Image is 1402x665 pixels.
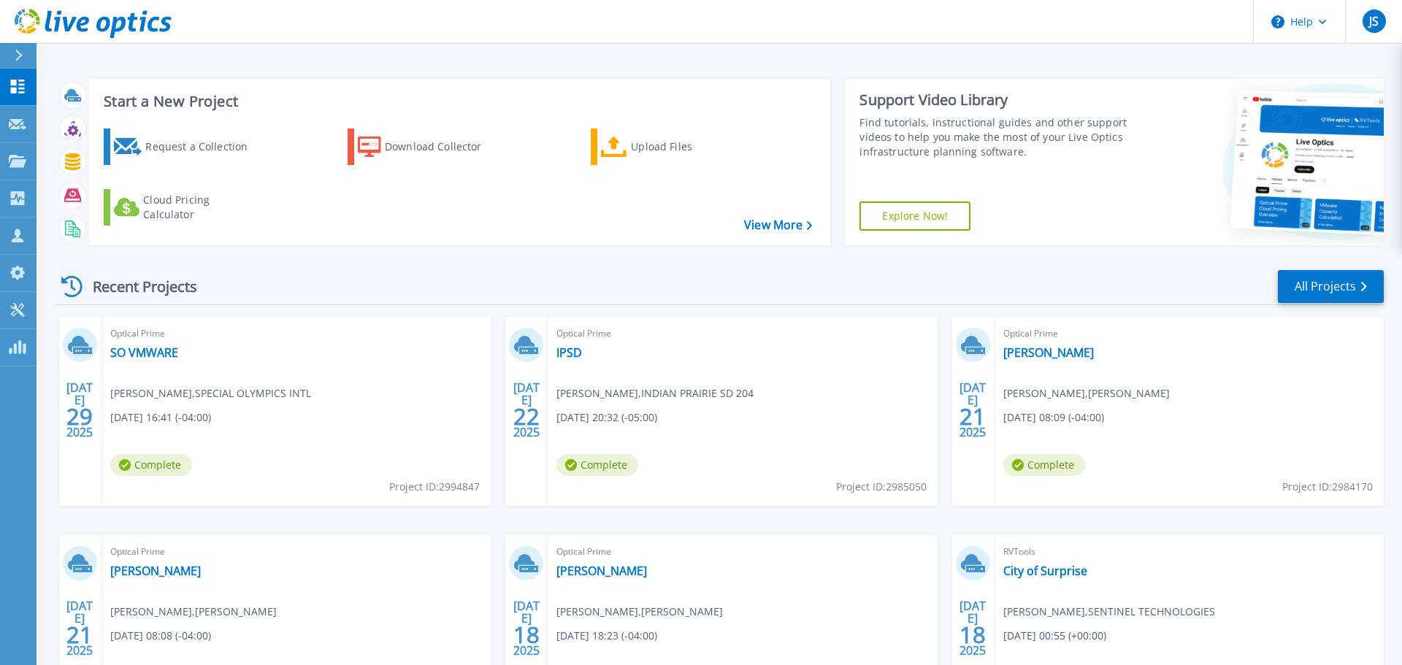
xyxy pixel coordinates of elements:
[556,454,638,476] span: Complete
[556,410,657,426] span: [DATE] 20:32 (-05:00)
[1003,410,1104,426] span: [DATE] 08:09 (-04:00)
[959,629,986,641] span: 18
[513,410,540,423] span: 22
[556,326,928,342] span: Optical Prime
[110,410,211,426] span: [DATE] 16:41 (-04:00)
[66,629,93,641] span: 21
[1369,15,1379,27] span: JS
[1003,345,1094,360] a: [PERSON_NAME]
[556,544,928,560] span: Optical Prime
[143,193,260,222] div: Cloud Pricing Calculator
[744,218,812,232] a: View More
[66,410,93,423] span: 29
[513,629,540,641] span: 18
[631,132,748,161] div: Upload Files
[1003,385,1170,401] span: [PERSON_NAME] , [PERSON_NAME]
[110,544,482,560] span: Optical Prime
[1003,604,1215,620] span: [PERSON_NAME] , SENTINEL TECHNOLOGIES
[110,326,482,342] span: Optical Prime
[836,479,927,495] span: Project ID: 2985050
[859,115,1134,159] div: Find tutorials, instructional guides and other support videos to help you make the most of your L...
[859,201,970,231] a: Explore Now!
[110,604,277,620] span: [PERSON_NAME] , [PERSON_NAME]
[348,128,510,165] a: Download Collector
[145,132,262,161] div: Request a Collection
[1003,326,1375,342] span: Optical Prime
[959,383,987,437] div: [DATE] 2025
[556,385,754,401] span: [PERSON_NAME] , INDIAN PRAIRIE SD 204
[110,454,192,476] span: Complete
[556,345,582,360] a: IPSD
[104,93,812,109] h3: Start a New Project
[959,601,987,655] div: [DATE] 2025
[1282,479,1373,495] span: Project ID: 2984170
[959,410,986,423] span: 21
[56,269,217,304] div: Recent Projects
[1003,544,1375,560] span: RVTools
[513,383,540,437] div: [DATE] 2025
[110,345,178,360] a: SO VMWARE
[556,628,657,644] span: [DATE] 18:23 (-04:00)
[389,479,480,495] span: Project ID: 2994847
[104,189,267,226] a: Cloud Pricing Calculator
[513,601,540,655] div: [DATE] 2025
[110,385,311,401] span: [PERSON_NAME] , SPECIAL OLYMPICS INTL
[1278,270,1384,303] a: All Projects
[66,601,93,655] div: [DATE] 2025
[1003,454,1085,476] span: Complete
[1003,628,1106,644] span: [DATE] 00:55 (+00:00)
[110,564,201,578] a: [PERSON_NAME]
[556,604,723,620] span: [PERSON_NAME] , [PERSON_NAME]
[385,132,502,161] div: Download Collector
[859,91,1134,109] div: Support Video Library
[104,128,267,165] a: Request a Collection
[110,628,211,644] span: [DATE] 08:08 (-04:00)
[556,564,647,578] a: [PERSON_NAME]
[1003,564,1087,578] a: City of Surprise
[66,383,93,437] div: [DATE] 2025
[591,128,754,165] a: Upload Files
